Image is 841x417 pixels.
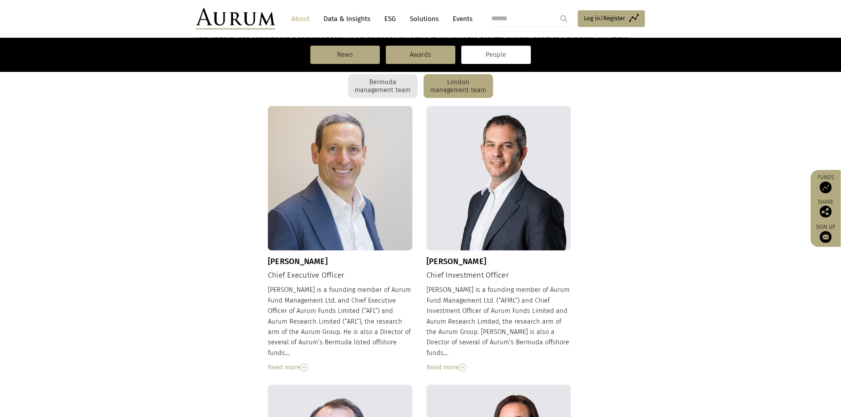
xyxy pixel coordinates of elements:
a: News [310,46,380,64]
a: ESG [380,12,400,26]
a: Data & Insights [320,12,374,26]
a: People [461,46,531,64]
div: [PERSON_NAME] is a founding member of Aurum Fund Management Ltd. and Chief Executive Officer of A... [268,285,413,373]
img: Read More [459,364,467,372]
a: Funds [815,174,837,193]
a: About [287,12,314,26]
div: Bermuda management team [348,74,418,98]
span: Log in/Register [584,14,625,23]
h4: Chief Executive Officer [268,271,413,280]
div: London management team [424,74,493,98]
img: Aurum [196,8,275,29]
h3: [PERSON_NAME] [268,257,413,266]
h3: [PERSON_NAME] [426,257,571,266]
a: Awards [386,46,455,64]
div: [PERSON_NAME] is a founding member of Aurum Fund Management Ltd. (“AFML”) and Chief Investment Of... [426,285,571,373]
a: Log in/Register [578,10,645,27]
a: Sign up [815,224,837,243]
a: Solutions [406,12,443,26]
h4: Chief Investment Officer [426,271,571,280]
div: Read more [426,362,571,373]
input: Submit [556,11,572,27]
img: Read More [300,364,308,372]
img: Access Funds [820,181,832,193]
div: Share [815,199,837,218]
a: Events [449,12,473,26]
img: Sign up to our newsletter [820,231,832,243]
img: Share this post [820,206,832,218]
div: Read more [268,362,413,373]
